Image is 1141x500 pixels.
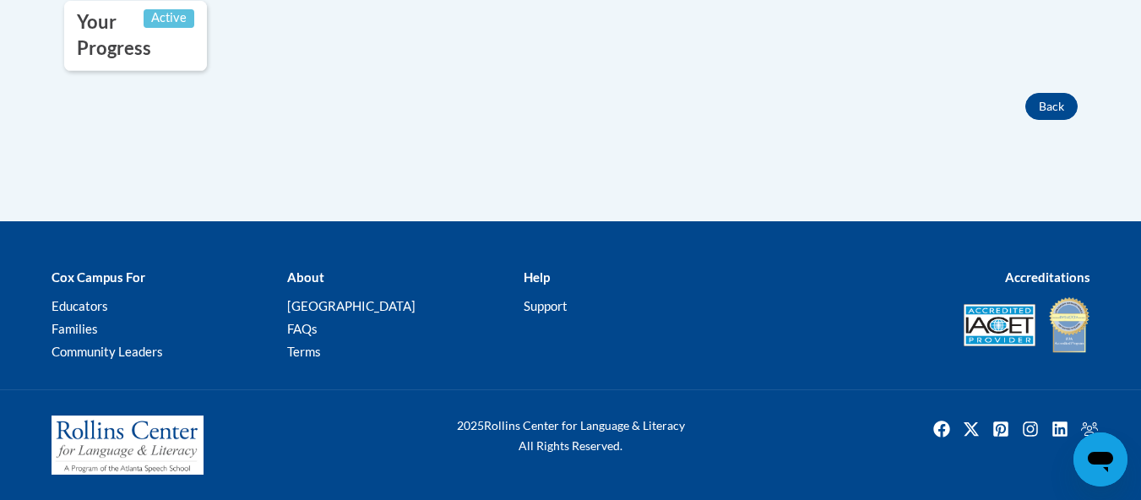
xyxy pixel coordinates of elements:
a: Educators [52,298,108,313]
iframe: Button to launch messaging window [1073,432,1127,486]
a: Community Leaders [52,344,163,359]
a: Terms [287,344,321,359]
a: [GEOGRAPHIC_DATA] [287,298,416,313]
h3: Your Progress [77,9,194,62]
a: Linkedin [1046,416,1073,443]
a: Facebook Group [1076,416,1103,443]
img: IDA® Accredited [1048,296,1090,355]
b: About [287,269,324,285]
a: Support [524,298,568,313]
img: Pinterest icon [987,416,1014,443]
a: Facebook [928,416,955,443]
a: Pinterest [987,416,1014,443]
img: LinkedIn icon [1046,416,1073,443]
img: Instagram icon [1017,416,1044,443]
a: Twitter [958,416,985,443]
b: Accreditations [1005,269,1090,285]
img: Twitter icon [958,416,985,443]
a: FAQs [287,321,318,336]
a: Families [52,321,98,336]
a: Instagram [1017,416,1044,443]
img: Facebook icon [928,416,955,443]
button: Back [1025,93,1078,120]
span: Active [144,9,194,28]
img: Accredited IACET® Provider [964,304,1035,346]
img: Rollins Center for Language & Literacy - A Program of the Atlanta Speech School [52,416,204,475]
b: Cox Campus For [52,269,145,285]
img: Facebook group icon [1076,416,1103,443]
div: Rollins Center for Language & Literacy All Rights Reserved. [394,416,748,456]
b: Help [524,269,550,285]
span: 2025 [457,418,484,432]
